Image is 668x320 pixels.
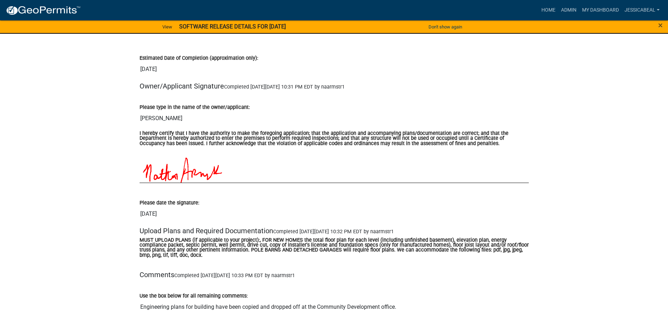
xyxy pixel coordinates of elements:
label: Use the box below for all remaining comments: [140,294,248,299]
label: I hereby certify that I have the authority to make the foregoing application; that the applicatio... [140,131,529,146]
span: Completed [DATE][DATE] 10:33 PM EDT by naarmstr1 [174,273,295,279]
label: Please type in the name of the owner/applicant: [140,105,250,110]
label: Estimated Date of Completion (approximation only): [140,56,258,61]
a: View [160,21,175,33]
label: Please date the signature: [140,201,199,205]
button: Don't show again [426,21,465,33]
span: × [658,20,663,30]
span: Completed [DATE][DATE] 10:31 PM EDT by naarmstr1 [224,84,345,90]
a: My Dashboard [579,4,622,17]
button: Close [658,21,663,30]
label: MUST UPLOAD PLANS (if applicable to your project):, FOR NEW HOMES the total floor plan for each l... [140,238,529,258]
a: Admin [558,4,579,17]
strong: SOFTWARE RELEASE DETAILS FOR [DATE] [179,23,286,30]
h5: Comments [140,270,529,279]
h5: Owner/Applicant Signature [140,82,529,90]
a: Home [539,4,558,17]
span: Completed [DATE][DATE] 10:32 PM EDT by naarmstr1 [273,229,394,235]
img: 4MLpUEAAAAABJRU5ErkJggg== [140,148,222,183]
h5: Upload Plans and Required Documentation [140,227,529,235]
a: JessicaBeal [622,4,662,17]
